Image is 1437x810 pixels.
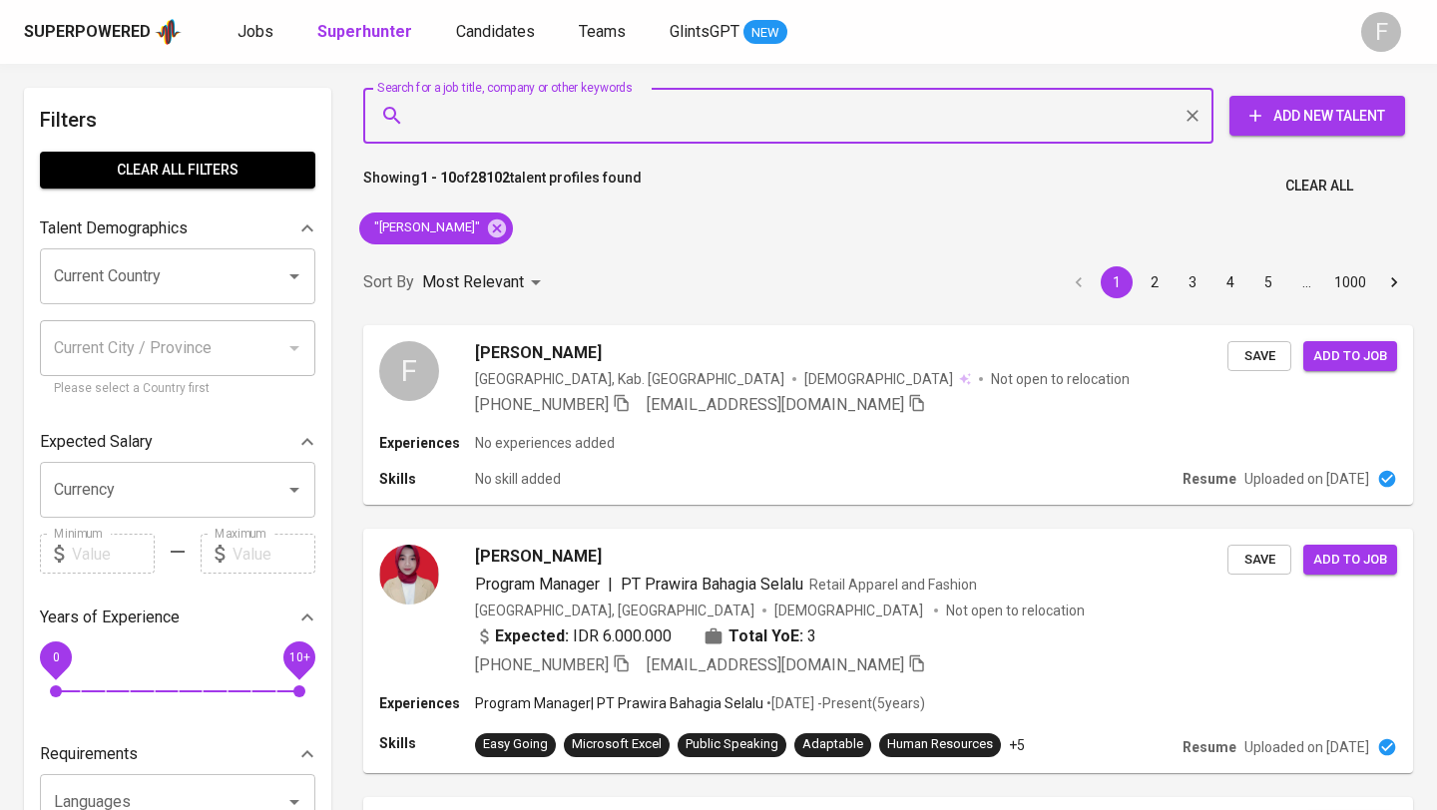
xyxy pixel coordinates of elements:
p: Resume [1183,737,1236,757]
span: [PHONE_NUMBER] [475,395,609,414]
button: Go to page 1000 [1328,266,1372,298]
span: 10+ [288,650,309,664]
button: Clear [1179,102,1206,130]
span: 0 [52,650,59,664]
p: Program Manager | PT Prawira Bahagia Selalu [475,693,763,713]
span: Save [1237,549,1281,572]
p: Most Relevant [422,270,524,294]
span: Save [1237,345,1281,368]
p: Please select a Country first [54,379,301,399]
div: Human Resources [887,735,993,754]
span: GlintsGPT [670,22,739,41]
span: [DEMOGRAPHIC_DATA] [774,601,926,620]
span: Add to job [1313,549,1387,572]
button: Go to page 3 [1177,266,1208,298]
a: F[PERSON_NAME][GEOGRAPHIC_DATA], Kab. [GEOGRAPHIC_DATA][DEMOGRAPHIC_DATA] Not open to relocation[... [363,325,1413,505]
span: Clear All filters [56,158,299,183]
div: Superpowered [24,21,151,44]
div: Public Speaking [686,735,778,754]
b: 1 - 10 [420,170,456,186]
a: GlintsGPT NEW [670,20,787,45]
div: Requirements [40,734,315,774]
p: No skill added [475,469,561,489]
div: Microsoft Excel [572,735,662,754]
p: Experiences [379,433,475,453]
div: [GEOGRAPHIC_DATA], [GEOGRAPHIC_DATA] [475,601,754,620]
button: Go to page 2 [1139,266,1171,298]
div: Easy Going [483,735,548,754]
span: Candidates [456,22,535,41]
p: Expected Salary [40,430,153,454]
p: +5 [1009,735,1025,755]
p: Talent Demographics [40,216,188,240]
span: | [608,573,613,597]
button: Add to job [1303,341,1397,372]
a: Superhunter [317,20,416,45]
a: Jobs [238,20,277,45]
span: PT Prawira Bahagia Selalu [621,575,803,594]
span: Jobs [238,22,273,41]
p: Uploaded on [DATE] [1244,737,1369,757]
a: Superpoweredapp logo [24,17,182,47]
div: "[PERSON_NAME]" [359,212,513,244]
p: Years of Experience [40,606,180,629]
p: Experiences [379,693,475,713]
span: Clear All [1285,174,1353,199]
b: Total YoE: [728,624,803,648]
button: Add New Talent [1229,96,1405,136]
nav: pagination navigation [1060,266,1413,298]
div: Talent Demographics [40,208,315,248]
p: Resume [1183,469,1236,489]
input: Value [72,534,155,574]
span: [PERSON_NAME] [475,545,602,569]
span: [PERSON_NAME] [475,341,602,365]
a: Candidates [456,20,539,45]
span: NEW [743,23,787,43]
div: Years of Experience [40,598,315,637]
div: [GEOGRAPHIC_DATA], Kab. [GEOGRAPHIC_DATA] [475,369,784,389]
p: Sort By [363,270,414,294]
p: Showing of talent profiles found [363,168,642,204]
div: Expected Salary [40,422,315,462]
div: F [1361,12,1401,52]
p: Skills [379,469,475,489]
div: IDR 6.000.000 [475,624,672,648]
input: Value [233,534,315,574]
b: Superhunter [317,22,412,41]
button: Go to next page [1378,266,1410,298]
span: 3 [807,624,816,648]
b: Expected: [495,624,569,648]
button: Save [1227,341,1291,372]
button: Open [280,262,308,290]
span: Add New Talent [1245,104,1389,129]
div: Adaptable [802,735,863,754]
p: No experiences added [475,433,615,453]
span: [PHONE_NUMBER] [475,655,609,674]
h6: Filters [40,104,315,136]
a: [PERSON_NAME]Program Manager|PT Prawira Bahagia SelaluRetail Apparel and Fashion[GEOGRAPHIC_DATA]... [363,529,1413,773]
span: [EMAIL_ADDRESS][DOMAIN_NAME] [647,655,904,674]
span: [DEMOGRAPHIC_DATA] [804,369,956,389]
p: Skills [379,733,475,753]
div: F [379,341,439,401]
b: 28102 [470,170,510,186]
img: daa827fc2305a703e3416e30093bc1e0.jpeg [379,545,439,605]
span: Program Manager [475,575,600,594]
a: Teams [579,20,630,45]
p: Requirements [40,742,138,766]
span: Add to job [1313,345,1387,368]
img: app logo [155,17,182,47]
p: Not open to relocation [946,601,1085,620]
button: Go to page 4 [1214,266,1246,298]
p: Not open to relocation [991,369,1130,389]
div: … [1290,272,1322,292]
span: Teams [579,22,626,41]
button: page 1 [1101,266,1133,298]
span: Retail Apparel and Fashion [809,577,977,593]
p: Uploaded on [DATE] [1244,469,1369,489]
span: [EMAIL_ADDRESS][DOMAIN_NAME] [647,395,904,414]
div: Most Relevant [422,264,548,301]
button: Save [1227,545,1291,576]
span: "[PERSON_NAME]" [359,218,492,237]
button: Go to page 5 [1252,266,1284,298]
